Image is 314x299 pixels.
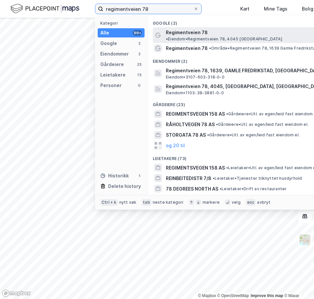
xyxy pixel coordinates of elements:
iframe: Chat Widget [281,267,314,299]
div: Leietakere [100,71,126,79]
div: Kontrollprogram for chat [281,267,314,299]
div: avbryt [257,200,270,205]
span: STORGATA 78 AS [166,131,206,139]
div: neste kategori [153,200,184,205]
span: • [207,132,209,137]
img: Z [299,234,311,246]
div: Eiendommer [100,50,129,58]
span: REGIMENTSVEGEN 158 AS [166,110,225,118]
a: OpenStreetMap [217,293,249,298]
div: Alle [100,29,109,37]
span: Regimentveien 78 [166,29,208,36]
div: Kart [240,5,249,13]
span: • [166,36,168,41]
a: Improve this map [251,293,283,298]
span: Eiendom • 1103-38-3881-0-0 [166,90,224,96]
div: Historikk [100,172,129,180]
span: • [216,122,218,127]
div: markere [203,200,220,205]
div: nytt søk [119,200,137,205]
span: RÅHOLTVEGEN 78 AS [166,121,215,128]
span: Gårdeiere • Utl. av egen/leid fast eiendom el. [216,122,308,127]
div: Gårdeiere [100,60,124,68]
div: Personer [100,81,122,89]
span: • [226,165,228,170]
span: • [220,186,222,191]
div: 73 [137,72,142,78]
span: • [213,176,215,181]
span: Regimentveien 78 [166,44,208,52]
div: tab [142,199,151,206]
span: REGIMENTSVEGEN 158 AS [166,164,225,172]
div: 2 [137,51,142,57]
div: 99+ [133,30,142,35]
div: velg [232,200,241,205]
span: Gårdeiere • Utl. av egen/leid fast eiendom el. [207,132,300,138]
span: Leietaker • Tjenester tilknyttet husdyrhold [213,176,302,181]
div: Mine Tags [264,5,287,13]
input: Søk på adresse, matrikkel, gårdeiere, leietakere eller personer [103,4,193,14]
div: Ctrl + k [100,199,118,206]
span: Eiendom • 3107-603-318-0-0 [166,75,225,80]
span: • [226,111,228,116]
button: og 20 til [166,142,185,149]
div: 23 [137,62,142,67]
div: 0 [137,83,142,88]
div: Kategori [100,21,145,26]
span: REINBEITEDISTR 7/8 [166,174,211,182]
div: 1 [137,173,142,178]
div: Bolig [302,5,313,13]
div: esc [246,199,256,206]
span: 78 DEGREES NORTH AS [166,185,218,193]
a: Mapbox [198,293,216,298]
div: Delete history [108,182,141,190]
img: logo.f888ab2527a4732fd821a326f86c7f29.svg [10,3,79,14]
span: Eiendom • Regimentveien 78, 4045 [GEOGRAPHIC_DATA] [166,36,282,42]
span: • [209,46,211,51]
a: Mapbox homepage [2,289,31,297]
div: Google [100,39,117,47]
span: Leietaker • Drift av restauranter [220,186,286,192]
div: 2 [137,41,142,46]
